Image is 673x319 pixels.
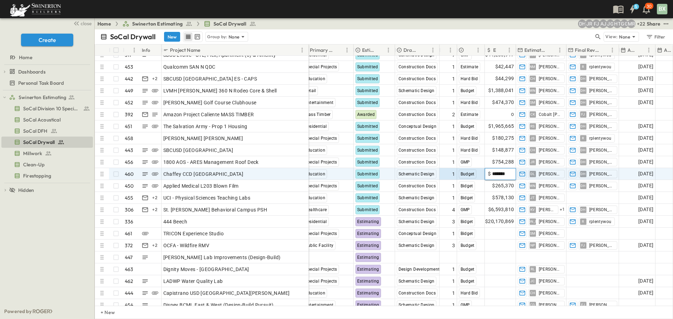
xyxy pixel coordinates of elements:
[539,76,562,82] span: [PERSON_NAME]
[461,88,475,93] span: Budget
[452,182,455,189] span: 1
[1,77,93,89] div: Personal Task Boardtest
[163,75,257,82] span: SBCUSD [GEOGRAPHIC_DATA] ES - CAPS
[305,195,326,200] span: Education
[305,100,334,105] span: Entertainment
[539,195,562,201] span: [PERSON_NAME]
[1,126,91,136] a: SoCal DFH
[452,194,455,201] span: 1
[429,46,437,54] button: Menu
[539,64,562,70] span: [PERSON_NAME]
[452,123,455,130] span: 1
[1,104,91,113] a: SoCal Division 10 Specialties
[70,18,93,28] button: close
[488,122,514,130] span: $1,965,665
[495,63,514,71] span: $42,447
[8,2,62,16] img: 6c363589ada0b36f064d841b69d3a419a338230e66bb0a533688fa5cc3e9e735.png
[608,46,617,54] button: Menu
[19,54,32,61] span: Home
[163,171,244,178] span: Chaffey CCD [GEOGRAPHIC_DATA]
[305,219,327,224] span: Residential
[620,20,628,28] div: Gerrad Gerber (gerrad.gerber@swinerton.com)
[656,3,668,15] button: BX
[461,207,470,212] span: GMP
[163,230,224,237] span: TRICON Experience Studio
[530,114,535,115] span: CK
[305,231,337,236] span: Special Projects
[495,75,514,83] span: $44,299
[488,86,514,95] span: $1,388,041
[539,124,562,129] span: [PERSON_NAME]
[493,47,496,54] p: Estimate Amount
[305,207,327,212] span: Healthcare
[399,219,435,224] span: Schematic Design
[461,100,478,105] span: Hard Bid
[539,159,562,165] span: [PERSON_NAME]
[229,33,240,40] p: None
[9,92,91,102] a: Swinerton Estimating
[125,87,134,94] p: 449
[539,88,562,93] span: [PERSON_NAME]
[163,111,254,118] span: Amazon Project Caliente MASS TIMBER
[638,206,653,214] span: [DATE]
[589,124,614,129] span: [PERSON_NAME]
[539,231,562,236] span: [PERSON_NAME]
[343,46,351,54] button: Menu
[627,47,635,54] p: Anticipated Start
[399,124,437,129] span: Conceptual Design
[357,124,378,129] span: Submitted
[524,47,546,54] p: Estimate Lead
[1,92,93,103] div: Swinerton Estimatingtest
[23,127,48,134] span: SoCal DFH
[125,63,134,70] p: 453
[357,88,378,93] span: Submitted
[183,32,203,42] div: table view
[466,46,474,54] button: Sort
[1,159,93,170] div: Clean-Uptest
[204,20,256,27] a: SoCal Drywall
[125,147,134,154] p: 443
[452,230,455,237] span: 1
[613,20,621,28] div: Haaris Tahmas (haaris.tahmas@swinerton.com)
[125,171,134,178] p: 460
[357,172,378,176] span: Submitted
[589,207,614,213] span: [PERSON_NAME]
[647,20,660,27] div: Share
[589,112,614,117] span: [PERSON_NAME]
[589,147,614,153] span: [PERSON_NAME]
[638,134,653,142] span: [DATE]
[452,135,455,142] span: 1
[163,99,257,106] span: [PERSON_NAME] Golf Course Clubhouse
[518,221,547,222] span: [PERSON_NAME]
[452,87,455,94] span: 1
[18,187,34,194] span: Hidden
[399,100,436,105] span: Construction Docs
[637,20,644,27] p: + 22
[556,46,564,54] button: Menu
[539,147,562,153] span: [PERSON_NAME]
[492,158,514,166] span: $754,288
[539,171,562,177] span: [PERSON_NAME]
[151,75,159,83] div: + 2
[492,134,514,142] span: $180,275
[421,46,429,54] button: Sort
[638,63,653,71] span: [DATE]
[125,218,134,225] p: 336
[625,3,639,15] button: 5
[151,206,159,214] div: + 2
[357,76,378,81] span: Submitted
[125,135,134,142] p: 458
[589,76,614,82] span: [PERSON_NAME]
[530,78,535,79] span: CH
[163,194,251,201] span: UCI - Physical Sciences Teaching Labs
[357,160,378,165] span: Submitted
[485,109,516,120] div: 0
[638,217,653,226] span: [DATE]
[488,170,491,177] span: $
[399,183,436,188] span: Construction Docs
